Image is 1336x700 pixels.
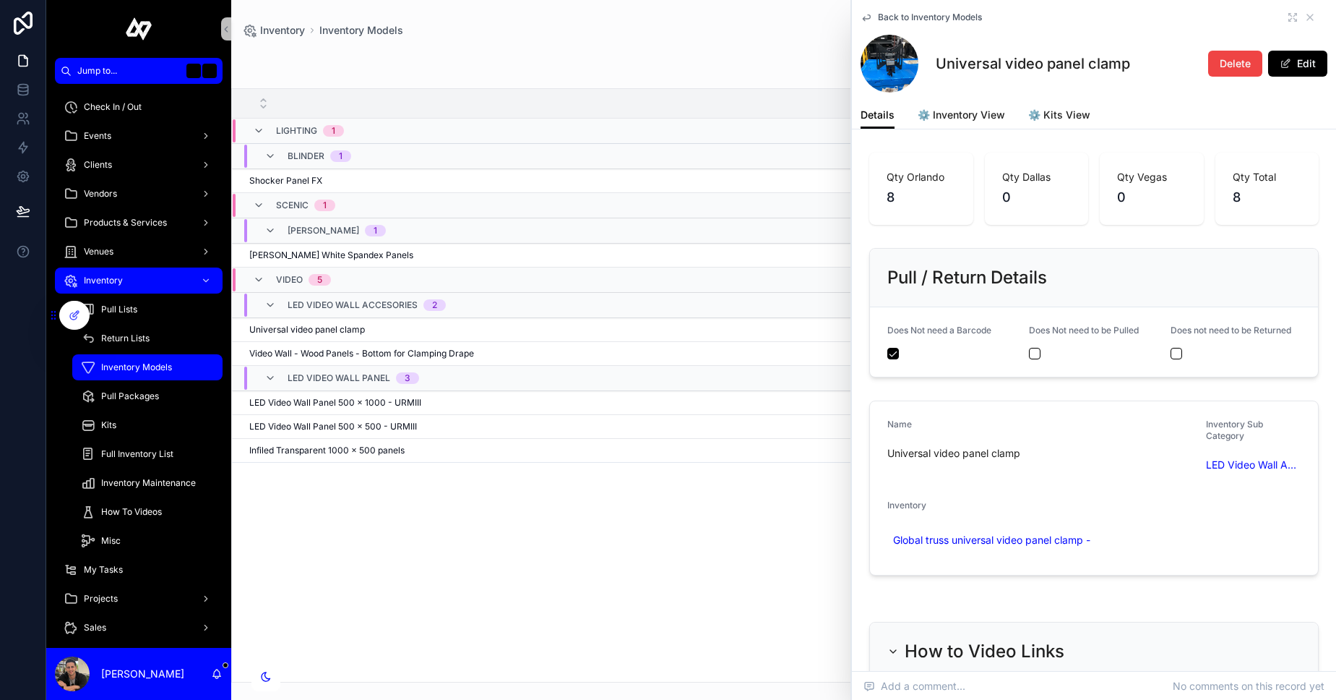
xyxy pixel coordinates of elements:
a: Details [861,102,895,129]
span: Qty Total [1233,170,1302,184]
span: Pull Lists [101,304,137,315]
span: Qty Dallas [1002,170,1072,184]
a: Vendors [55,181,223,207]
span: Does Not need a Barcode [887,325,991,336]
span: Back to Inventory Models [878,12,982,23]
span: How To Videos [101,506,162,518]
span: Shocker Panel FX [249,175,322,187]
a: How To Videos [72,499,223,525]
a: Clients [55,152,223,178]
a: [PERSON_NAME] White Spandex Panels [249,249,1316,261]
span: Vendors [84,188,117,200]
div: 1 [339,150,342,162]
span: Venues [84,246,113,257]
span: Inventory [84,275,123,286]
a: Sales [55,615,223,641]
span: [PERSON_NAME] White Spandex Panels [249,249,413,261]
span: Video Wall - Wood Panels - Bottom for Clamping Drape [249,348,474,359]
a: Check In / Out [55,94,223,120]
span: Events [84,130,111,142]
span: Blinder [288,150,324,162]
span: Check In / Out [84,101,142,113]
h2: How to Video Links [905,640,1064,663]
a: ⚙️ Inventory View [918,102,1005,131]
span: Inventory Models [101,362,172,373]
a: Projects [55,586,223,612]
span: 0 [1117,187,1186,208]
span: Products & Services [84,217,167,229]
a: Inventory Maintenance [72,470,223,496]
a: Venues [55,239,223,265]
a: Universal video panel clamp [249,324,1316,336]
span: Lighting [276,125,317,137]
div: 2 [432,299,437,311]
span: Jump to... [77,65,181,77]
span: 8 [1233,187,1302,208]
h1: Universal video panel clamp [936,54,1130,74]
div: scrollable content [46,84,231,648]
span: Clients [84,159,112,171]
a: Pull Packages [72,383,223,409]
span: LED Video Wall Panel [288,372,390,384]
span: Does not need to be Returned [1171,325,1291,336]
div: 1 [332,125,335,137]
span: Video [276,274,303,286]
span: Global truss universal video panel clamp - [893,533,1090,547]
span: 8 [887,187,956,208]
span: Misc [101,535,121,547]
p: [PERSON_NAME] [101,667,184,681]
a: LED Video Wall Panel 500 x 1000 - URMIII [249,397,1316,409]
span: Inventory [260,23,305,38]
span: Return Lists [101,333,150,344]
span: Scenic [276,200,309,211]
span: ⚙️ Kits View [1028,108,1090,122]
a: Return Lists [72,325,223,351]
span: Add a comment... [863,679,965,693]
a: Video Wall - Wood Panels - Bottom for Clamping Drape [249,348,1316,359]
a: Back to Inventory Models [861,12,982,23]
span: Sales [84,622,106,633]
a: Global truss universal video panel clamp - [887,530,1096,550]
span: Infiled Transparent 1000 x 500 panels [249,445,405,456]
span: Universal video panel clamp [249,324,365,336]
button: Edit [1268,51,1327,77]
a: LED Video Wall Panel 500 x 500 - URMIII [249,421,1316,432]
span: Name [887,419,912,430]
span: ⚙️ Inventory View [918,108,1005,122]
span: Qty Orlando [887,170,956,184]
span: My Tasks [84,564,123,576]
span: 0 [1002,187,1072,208]
a: Kits [72,412,223,438]
span: No comments on this record yet [1173,679,1324,693]
h2: Pull / Return Details [887,266,1047,289]
span: Kits [101,419,116,431]
span: Universal video panel clamp [887,446,1194,461]
span: LED Video Wall Panel 500 x 1000 - URMIII [249,397,421,409]
a: Inventory Models [319,23,403,38]
span: Inventory [887,500,926,511]
a: Products & Services [55,210,223,236]
a: My Tasks [55,557,223,583]
span: K [204,65,215,77]
span: Inventory Sub Category [1206,419,1263,441]
span: Details [861,108,895,122]
button: Delete [1208,51,1262,77]
span: LED Video Wall Accesories [288,299,418,311]
span: Qty Vegas [1117,170,1186,184]
span: [PERSON_NAME] [288,225,359,236]
a: Full Inventory List [72,441,223,467]
div: 1 [374,225,377,236]
span: Inventory Maintenance [101,477,196,489]
a: Inventory Models [72,354,223,380]
a: Infiled Transparent 1000 x 500 panels [249,445,1316,456]
a: Pull Lists [72,296,223,323]
span: Projects [84,593,118,605]
a: Events [55,123,223,149]
img: App logo [126,17,152,40]
a: ⚙️ Kits View [1028,102,1090,131]
a: LED Video Wall Accesories [1206,458,1301,472]
a: Inventory [55,268,223,294]
span: Delete [1220,56,1251,71]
